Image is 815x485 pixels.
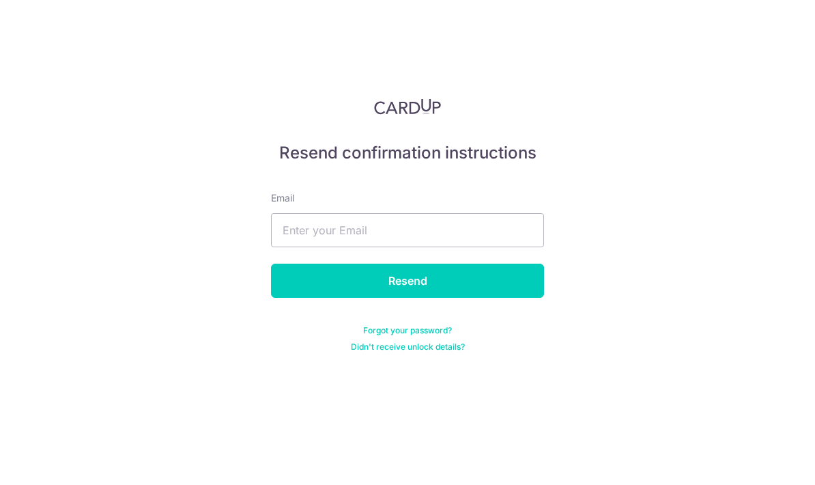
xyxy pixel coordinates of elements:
input: Resend [271,264,544,298]
h5: Resend confirmation instructions [271,142,544,164]
label: Email [271,191,294,205]
a: Didn't receive unlock details? [351,342,465,352]
a: Forgot your password? [363,325,452,336]
input: Enter your Email [271,213,544,247]
img: CardUp Logo [374,98,441,115]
